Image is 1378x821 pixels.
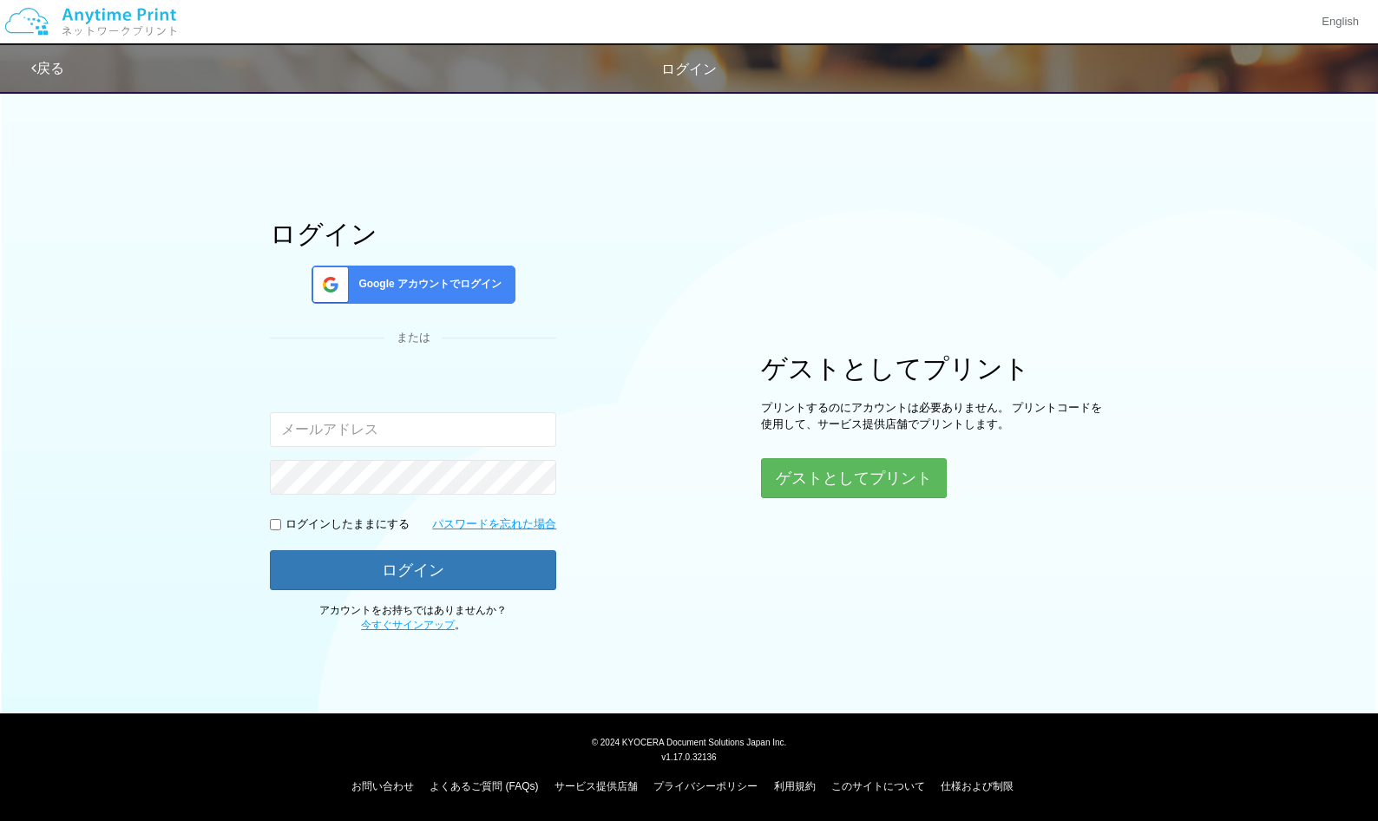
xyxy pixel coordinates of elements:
[661,62,717,76] span: ログイン
[31,61,64,76] a: 戻る
[270,220,556,248] h1: ログイン
[361,619,465,631] span: 。
[285,516,410,533] p: ログインしたままにする
[653,780,758,792] a: プライバシーポリシー
[270,603,556,633] p: アカウントをお持ちではありませんか？
[831,780,925,792] a: このサイトについて
[430,780,538,792] a: よくあるご質問 (FAQs)
[270,330,556,346] div: または
[351,277,502,292] span: Google アカウントでログイン
[270,412,556,447] input: メールアドレス
[761,400,1108,432] p: プリントするのにアカウントは必要ありません。 プリントコードを使用して、サービス提供店舗でプリントします。
[941,780,1014,792] a: 仕様および制限
[661,752,716,762] span: v1.17.0.32136
[592,736,787,747] span: © 2024 KYOCERA Document Solutions Japan Inc.
[761,458,947,498] button: ゲストとしてプリント
[270,550,556,590] button: ログイン
[361,619,455,631] a: 今すぐサインアップ
[351,780,414,792] a: お問い合わせ
[761,354,1108,383] h1: ゲストとしてプリント
[774,780,816,792] a: 利用規約
[554,780,638,792] a: サービス提供店舗
[432,516,556,533] a: パスワードを忘れた場合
